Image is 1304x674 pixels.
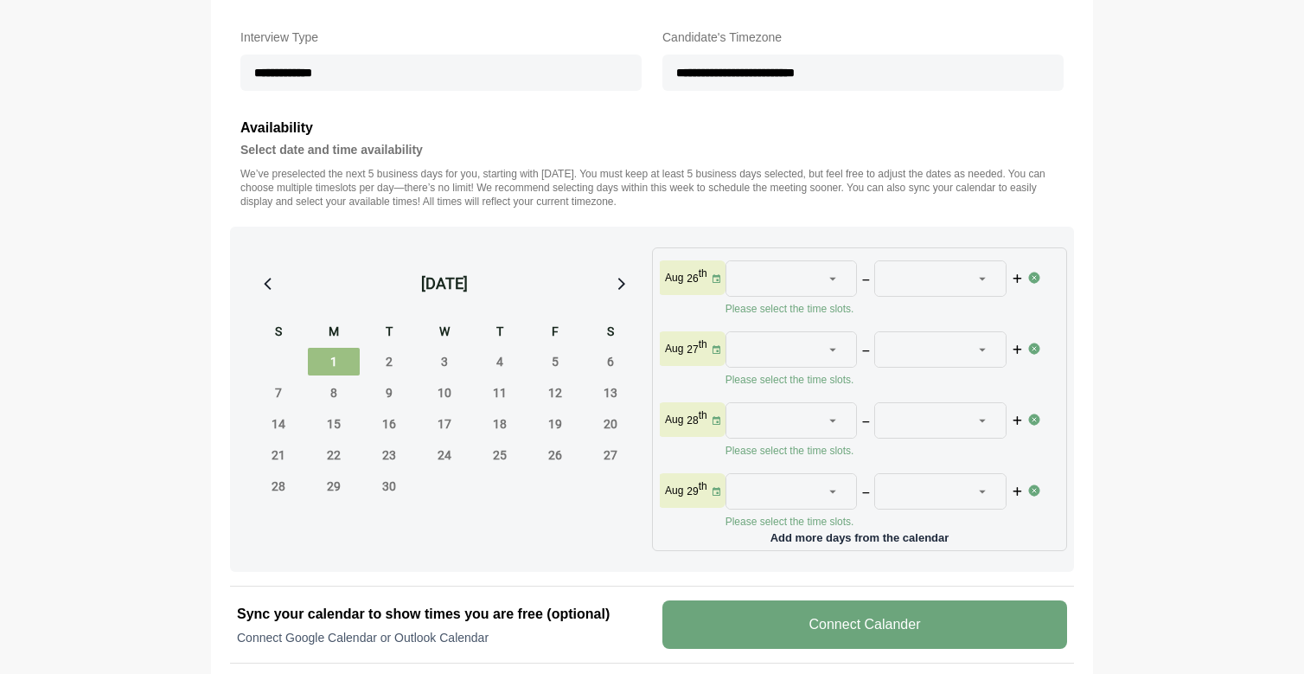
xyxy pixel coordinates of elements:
sup: th [699,480,707,492]
p: Please select the time slots. [726,373,1028,387]
label: Candidate's Timezone [662,27,1064,48]
sup: th [699,338,707,350]
p: Add more days from the calendar [660,525,1059,543]
span: Thursday, September 11, 2025 [474,379,526,407]
span: Wednesday, September 24, 2025 [419,441,470,469]
h3: Availability [240,117,1064,139]
div: W [419,322,470,344]
span: Saturday, September 13, 2025 [585,379,636,407]
v-button: Connect Calander [662,600,1067,649]
span: Sunday, September 7, 2025 [252,379,304,407]
div: S [252,322,304,344]
p: Connect Google Calendar or Outlook Calendar [237,629,642,646]
strong: 28 [687,414,698,427]
span: Thursday, September 18, 2025 [474,410,526,438]
span: Friday, September 26, 2025 [529,441,581,469]
sup: th [699,409,707,421]
label: Interview Type [240,27,642,48]
span: Tuesday, September 9, 2025 [363,379,415,407]
span: Tuesday, September 30, 2025 [363,472,415,500]
span: Saturday, September 6, 2025 [585,348,636,376]
p: Aug [665,271,683,285]
p: Aug [665,484,683,497]
p: Aug [665,413,683,427]
strong: 27 [687,343,698,356]
span: Friday, September 12, 2025 [529,379,581,407]
div: [DATE] [421,272,468,296]
span: Monday, September 8, 2025 [308,379,360,407]
span: Sunday, September 14, 2025 [252,410,304,438]
span: Wednesday, September 10, 2025 [419,379,470,407]
span: Monday, September 1, 2025 [308,348,360,376]
h4: Select date and time availability [240,139,1064,160]
strong: 29 [687,485,698,497]
h2: Sync your calendar to show times you are free (optional) [237,604,642,625]
p: Please select the time slots. [726,444,1028,458]
span: Thursday, September 25, 2025 [474,441,526,469]
div: F [529,322,581,344]
span: Thursday, September 4, 2025 [474,348,526,376]
span: Monday, September 29, 2025 [308,472,360,500]
span: Monday, September 15, 2025 [308,410,360,438]
span: Sunday, September 21, 2025 [252,441,304,469]
span: Wednesday, September 3, 2025 [419,348,470,376]
div: T [474,322,526,344]
span: Friday, September 19, 2025 [529,410,581,438]
strong: 26 [687,273,698,285]
span: Tuesday, September 23, 2025 [363,441,415,469]
span: Saturday, September 20, 2025 [585,410,636,438]
div: M [308,322,360,344]
p: Please select the time slots. [726,515,1028,529]
span: Sunday, September 28, 2025 [252,472,304,500]
sup: th [699,267,707,279]
span: Friday, September 5, 2025 [529,348,581,376]
div: T [363,322,415,344]
div: S [585,322,636,344]
p: We’ve preselected the next 5 business days for you, starting with [DATE]. You must keep at least ... [240,167,1064,209]
span: Tuesday, September 2, 2025 [363,348,415,376]
p: Please select the time slots. [726,302,1028,316]
span: Tuesday, September 16, 2025 [363,410,415,438]
p: Aug [665,342,683,356]
span: Saturday, September 27, 2025 [585,441,636,469]
span: Wednesday, September 17, 2025 [419,410,470,438]
span: Monday, September 22, 2025 [308,441,360,469]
